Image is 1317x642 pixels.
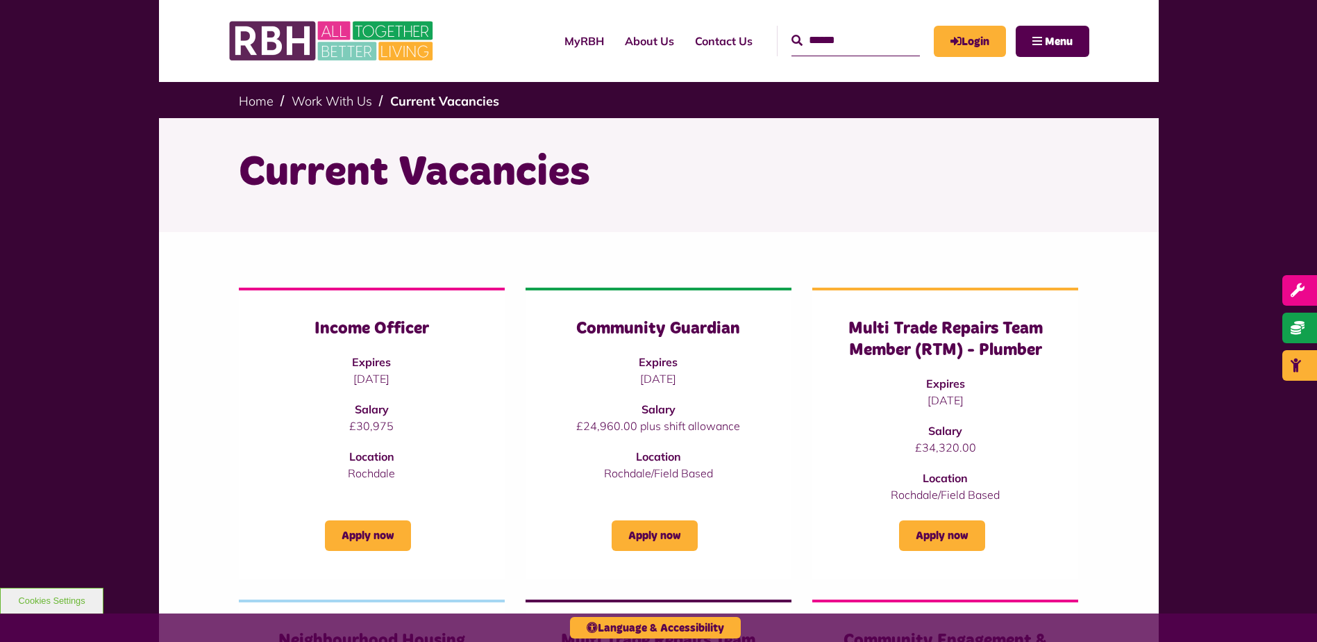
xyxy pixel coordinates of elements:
[228,14,437,68] img: RBH
[239,146,1079,200] h1: Current Vacancies
[554,22,614,60] a: MyRBH
[553,465,764,481] p: Rochdale/Field Based
[553,418,764,434] p: £24,960.00 plus shift allowance
[267,418,477,434] p: £30,975
[267,318,477,340] h3: Income Officer
[899,520,985,551] a: Apply now
[1016,26,1089,57] button: Navigation
[934,26,1006,57] a: MyRBH
[355,402,389,416] strong: Salary
[267,370,477,387] p: [DATE]
[292,93,372,109] a: Work With Us
[636,450,681,463] strong: Location
[352,355,391,369] strong: Expires
[840,392,1050,409] p: [DATE]
[349,450,394,463] strong: Location
[641,402,676,416] strong: Salary
[685,22,763,60] a: Contact Us
[1045,36,1073,47] span: Menu
[612,520,698,551] a: Apply now
[614,22,685,60] a: About Us
[840,318,1050,361] h3: Multi Trade Repairs Team Member (RTM) - Plumber
[840,439,1050,456] p: £34,320.00
[923,471,968,485] strong: Location
[928,424,962,438] strong: Salary
[239,93,274,109] a: Home
[390,93,499,109] a: Current Vacancies
[840,486,1050,503] p: Rochdale/Field Based
[639,355,678,369] strong: Expires
[553,318,764,340] h3: Community Guardian
[553,370,764,387] p: [DATE]
[570,617,741,639] button: Language & Accessibility
[1255,579,1317,642] iframe: Netcall Web Assistant for live chat
[267,465,477,481] p: Rochdale
[926,377,965,390] strong: Expires
[325,520,411,551] a: Apply now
